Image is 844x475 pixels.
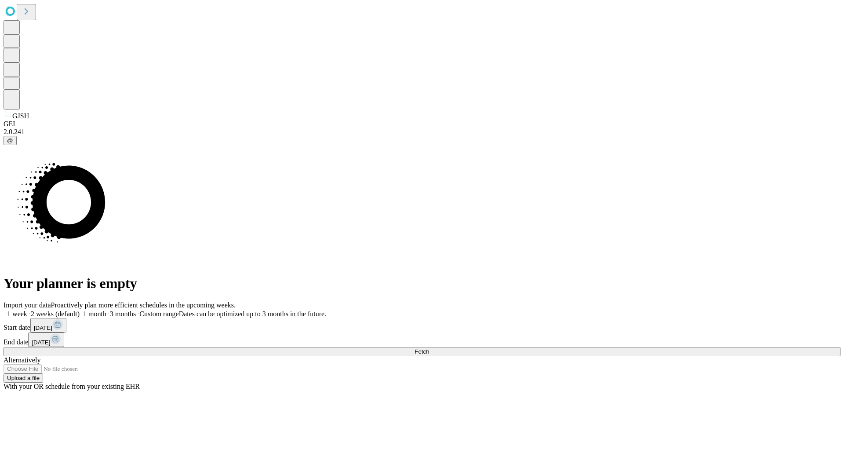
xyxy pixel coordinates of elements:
div: Start date [4,318,840,332]
button: [DATE] [30,318,66,332]
span: With your OR schedule from your existing EHR [4,383,140,390]
span: Fetch [415,348,429,355]
button: [DATE] [28,332,64,347]
span: Custom range [139,310,178,318]
span: @ [7,137,13,144]
span: 1 week [7,310,27,318]
span: 2 weeks (default) [31,310,80,318]
span: Proactively plan more efficient schedules in the upcoming weeks. [51,301,236,309]
span: Alternatively [4,356,40,364]
span: [DATE] [32,339,50,346]
div: GEI [4,120,840,128]
span: [DATE] [34,325,52,331]
span: Dates can be optimized up to 3 months in the future. [179,310,326,318]
span: 1 month [83,310,106,318]
h1: Your planner is empty [4,275,840,292]
button: Fetch [4,347,840,356]
div: 2.0.241 [4,128,840,136]
span: 3 months [110,310,136,318]
button: @ [4,136,17,145]
div: End date [4,332,840,347]
span: Import your data [4,301,51,309]
span: GJSH [12,112,29,120]
button: Upload a file [4,373,43,383]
